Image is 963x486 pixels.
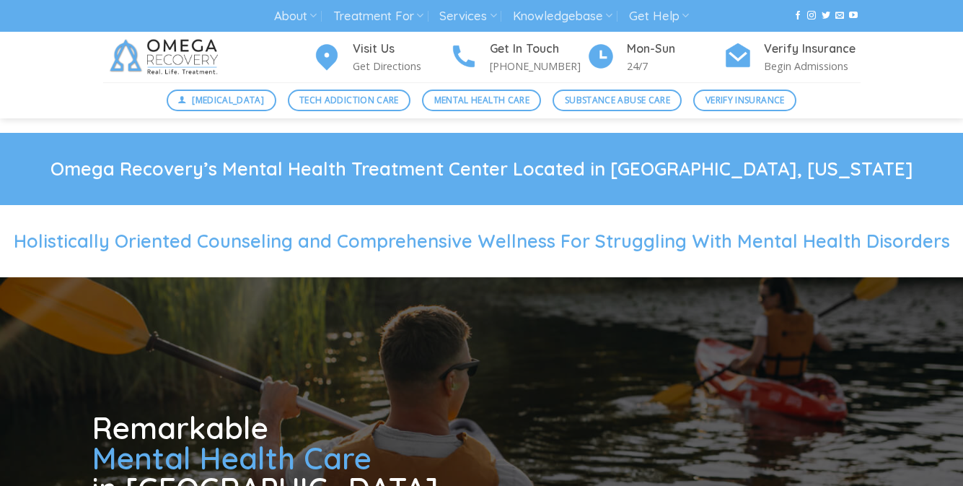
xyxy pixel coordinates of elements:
span: Mental Health Care [434,93,529,107]
img: Omega Recovery [103,32,229,82]
a: Services [439,3,496,30]
a: Follow on YouTube [849,11,858,21]
span: Verify Insurance [705,93,785,107]
span: Holistically Oriented Counseling and Comprehensive Wellness For Struggling With Mental Health Dis... [14,230,950,252]
p: Get Directions [353,58,449,74]
a: About [274,3,317,30]
a: Follow on Instagram [807,11,816,21]
h4: Mon-Sun [627,40,724,58]
h4: Verify Insurance [764,40,861,58]
a: Visit Us Get Directions [312,40,449,75]
span: Tech Addiction Care [299,93,399,107]
span: Mental Health Care [92,439,371,477]
a: Knowledgebase [513,3,612,30]
h4: Get In Touch [490,40,586,58]
a: Follow on Facebook [793,11,802,21]
a: Tech Addiction Care [288,90,411,111]
p: Begin Admissions [764,58,861,74]
a: Treatment For [333,3,423,30]
a: [MEDICAL_DATA] [167,90,276,111]
a: Get In Touch [PHONE_NUMBER] [449,40,586,75]
p: 24/7 [627,58,724,74]
p: [PHONE_NUMBER] [490,58,586,74]
h4: Visit Us [353,40,449,58]
a: Verify Insurance Begin Admissions [724,40,861,75]
span: [MEDICAL_DATA] [192,93,264,107]
a: Verify Insurance [693,90,796,111]
a: Follow on Twitter [822,11,830,21]
a: Mental Health Care [422,90,541,111]
a: Send us an email [835,11,844,21]
span: Substance Abuse Care [565,93,670,107]
a: Get Help [629,3,689,30]
a: Substance Abuse Care [553,90,682,111]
